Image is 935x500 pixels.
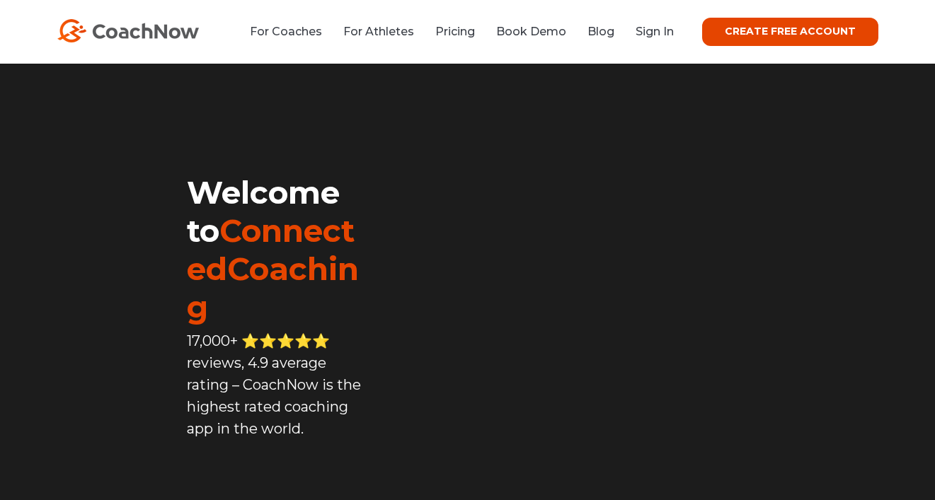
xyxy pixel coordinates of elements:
a: Book Demo [496,25,566,38]
a: CREATE FREE ACCOUNT [702,18,878,46]
a: For Coaches [250,25,322,38]
a: Pricing [435,25,475,38]
img: CoachNow Logo [57,19,199,42]
span: 17,000+ ⭐️⭐️⭐️⭐️⭐️ reviews, 4.9 average rating – CoachNow is the highest rated coaching app in th... [187,332,361,437]
span: ConnectedCoaching [187,211,359,326]
a: Sign In [636,25,674,38]
a: For Athletes [343,25,414,38]
h1: Welcome to [187,173,366,326]
a: Blog [587,25,614,38]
